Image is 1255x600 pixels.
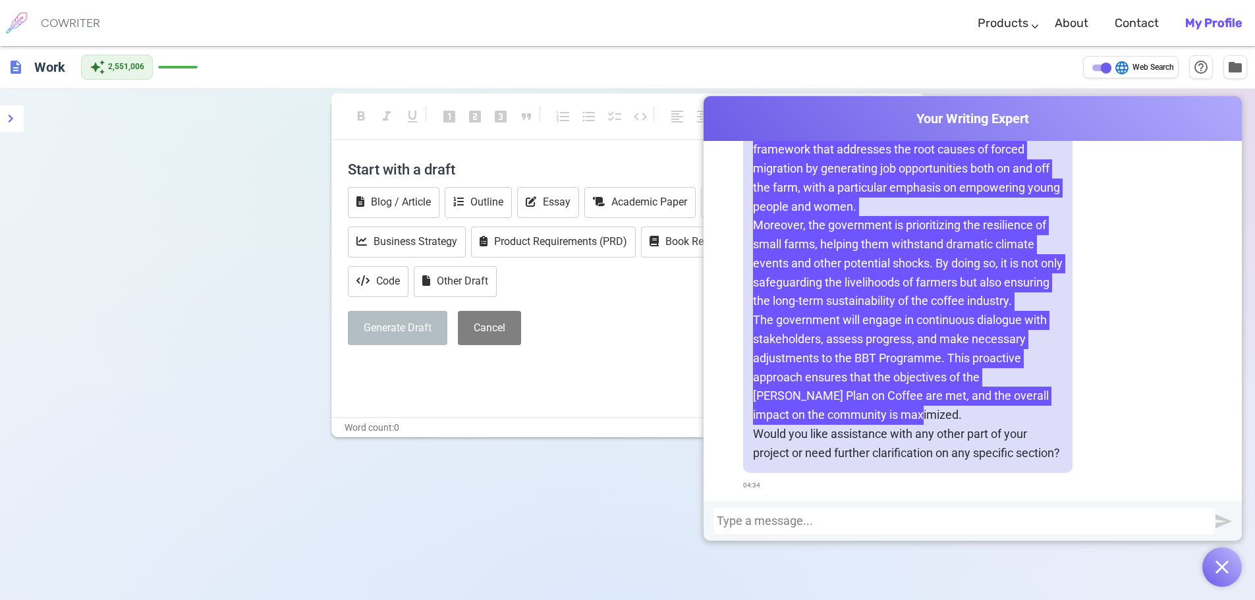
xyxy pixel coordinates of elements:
[41,17,100,29] h6: COWRITER
[458,311,521,346] button: Cancel
[669,109,685,124] span: format_align_left
[753,311,1063,425] p: The government will engage in continuous dialogue with stakeholders, assess progress, and make ne...
[348,311,447,346] button: Generate Draft
[978,4,1028,43] a: Products
[348,227,466,258] button: Business Strategy
[348,266,408,297] button: Code
[404,109,420,124] span: format_underlined
[353,109,369,124] span: format_bold
[8,59,24,75] span: description
[753,216,1063,311] p: Moreover, the government is prioritizing the resilience of small farms, helping them withstand dr...
[467,109,483,124] span: looks_two
[1223,55,1247,79] button: Manage Documents
[1115,4,1159,43] a: Contact
[108,61,144,74] span: 2,551,006
[581,109,597,124] span: format_list_bulleted
[379,109,395,124] span: format_italic
[1193,59,1209,75] span: help_outline
[1189,55,1213,79] button: Help & Shortcuts
[441,109,457,124] span: looks_one
[1055,4,1088,43] a: About
[471,227,636,258] button: Product Requirements (PRD)
[1215,560,1229,574] img: Open chat
[704,109,1242,128] span: Your Writing Expert
[493,109,509,124] span: looks_3
[518,109,534,124] span: format_quote
[517,187,579,218] button: Essay
[29,54,70,80] h6: Click to edit title
[1227,59,1243,75] span: folder
[1215,513,1232,530] img: Send
[753,425,1063,463] p: Would you like assistance with any other part of your project or need further clarification on an...
[743,476,760,495] span: 04:34
[555,109,571,124] span: format_list_numbered
[701,187,833,218] button: Marketing Campaign
[1185,16,1242,30] b: My Profile
[348,153,908,185] h4: Start with a draft
[1114,60,1130,76] span: language
[348,187,439,218] button: Blog / Article
[584,187,696,218] button: Academic Paper
[1132,61,1174,74] span: Web Search
[445,187,512,218] button: Outline
[90,59,105,75] span: auto_awesome
[1185,4,1242,43] a: My Profile
[607,109,623,124] span: checklist
[695,109,711,124] span: format_align_center
[641,227,731,258] button: Book Report
[632,109,648,124] span: code
[414,266,497,297] button: Other Draft
[331,418,924,437] div: Word count: 0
